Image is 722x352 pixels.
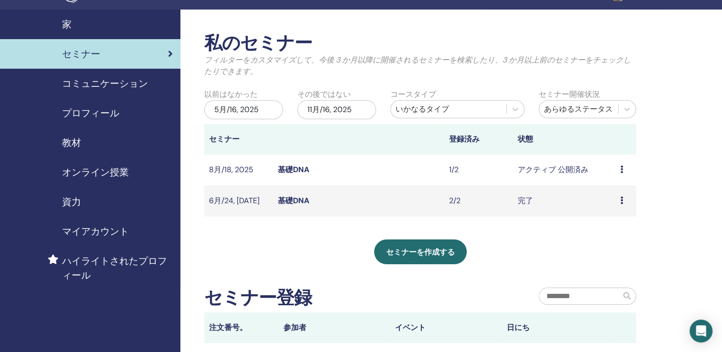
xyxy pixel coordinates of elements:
[297,89,351,100] label: その後ではない
[204,155,273,186] td: 8月/18, 2025
[390,312,502,343] th: イベント
[204,287,312,309] h2: セミナー登録
[62,224,129,238] span: マイアカウント
[204,89,258,100] label: 以前はなかった
[444,186,513,217] td: 2/2
[502,312,614,343] th: 日にち
[62,165,129,179] span: オンライン授業
[386,247,455,257] span: セミナーを作成する
[204,54,636,77] p: フィルターをカスタマイズして、今後 3 か月以降に開催されるセミナーを検索したり、3 か月以上前のセミナーをチェックしたりできます。
[444,155,513,186] td: 1/2
[374,239,467,264] a: セミナーを作成する
[62,76,148,91] span: コミュニケーション
[513,186,615,217] td: 完了
[544,104,613,115] div: あらゆるステータス
[690,320,712,342] div: Open Intercom Messenger
[204,100,283,119] div: 5月/16, 2025
[204,32,636,54] h2: 私のセミナー
[62,47,100,61] span: セミナー
[444,124,513,155] th: 登録済み
[204,186,273,217] td: 6月/24, [DATE]
[204,124,273,155] th: セミナー
[390,89,436,100] label: コースタイプ
[297,100,376,119] div: 11月/16, 2025
[279,312,390,343] th: 参加者
[204,312,279,343] th: 注文番号。
[513,155,615,186] td: アクティブ 公開済み
[62,106,119,120] span: プロフィール
[278,165,309,175] a: 基礎DNA
[278,196,309,206] a: 基礎DNA
[62,195,81,209] span: 資力
[539,89,600,100] label: セミナー開催状況
[62,17,72,31] span: 家
[396,104,502,115] div: いかなるタイプ
[513,124,615,155] th: 状態
[62,254,173,282] span: ハイライトされたプロフィール
[62,135,81,150] span: 教材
